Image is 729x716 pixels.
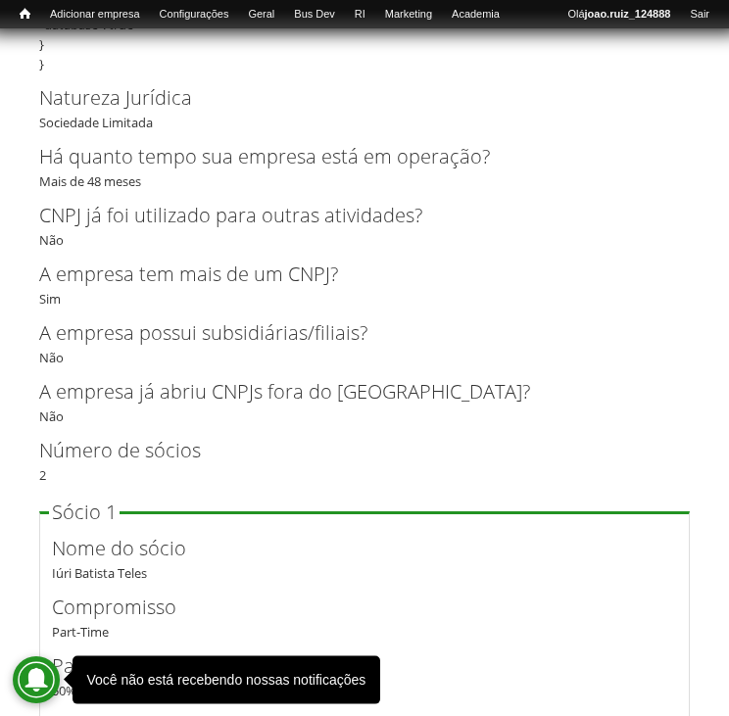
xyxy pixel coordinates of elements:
div: Part-Time [52,593,677,642]
label: A empresa tem mais de um CNPJ? [39,260,657,289]
label: A empresa possui subsidiárias/filiais? [39,318,657,348]
span: Sócio 1 [52,499,117,525]
a: Marketing [375,5,442,24]
div: Não [39,318,690,367]
label: Natureza Jurídica [39,83,657,113]
a: Início [10,5,40,24]
strong: joao.ruiz_124888 [585,8,671,20]
div: Sociedade Limitada [39,83,690,132]
div: Você não está recebendo nossas notificações [86,670,365,690]
div: Mais de 48 meses [39,142,690,191]
div: Sim [39,260,690,309]
label: CNPJ já foi utilizado para outras atividades? [39,201,657,230]
label: Número de sócios [39,436,657,465]
label: Nome do sócio [52,534,645,563]
a: RI [345,5,375,24]
div: Não [39,201,690,250]
a: Olájoao.ruiz_124888 [558,5,680,24]
span: Início [20,7,30,21]
label: Há quanto tempo sua empresa está em operação? [39,142,657,171]
div: Não [39,377,690,426]
div: 2 [39,436,690,485]
a: Adicionar empresa [40,5,150,24]
label: Participação Societária [52,651,645,681]
a: Academia [442,5,510,24]
label: A empresa já abriu CNPJs fora do [GEOGRAPHIC_DATA]? [39,377,657,406]
a: Bus Dev [284,5,345,24]
div: 50 [52,651,677,700]
label: Compromisso [52,593,645,622]
a: Sair [680,5,719,24]
div: Iúri Batista Teles [52,534,677,583]
span: % [66,682,76,699]
a: Geral [238,5,284,24]
a: Configurações [150,5,239,24]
